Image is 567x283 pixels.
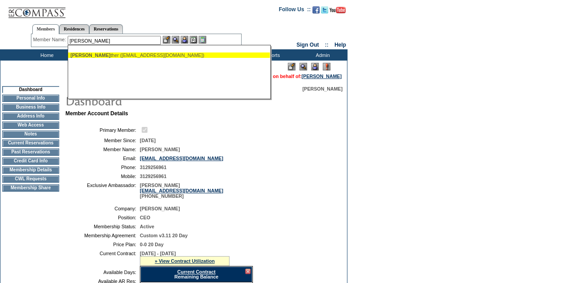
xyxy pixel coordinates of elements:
[140,183,223,199] span: [PERSON_NAME] [PHONE_NUMBER]
[303,86,342,91] span: [PERSON_NAME]
[172,36,179,44] img: View
[140,242,164,247] span: 0-0 20 Day
[69,174,136,179] td: Mobile:
[2,148,59,156] td: Past Reservations
[140,138,156,143] span: [DATE]
[69,183,136,199] td: Exclusive Ambassador:
[59,24,89,34] a: Residences
[329,7,346,13] img: Subscribe to our YouTube Channel
[69,224,136,229] td: Membership Status:
[321,6,328,13] img: Follow us on Twitter
[329,9,346,14] a: Subscribe to our YouTube Channel
[279,5,311,16] td: Follow Us ::
[32,24,60,34] a: Members
[69,206,136,211] td: Company:
[2,166,59,174] td: Membership Details
[2,184,59,192] td: Membership Share
[140,206,180,211] span: [PERSON_NAME]
[140,233,188,238] span: Custom v3.11 20 Day
[140,156,223,161] a: [EMAIL_ADDRESS][DOMAIN_NAME]
[140,174,166,179] span: 3129256961
[312,6,320,13] img: Become our fan on Facebook
[296,49,347,61] td: Admin
[65,91,244,109] img: pgTtlDashboard.gif
[69,147,136,152] td: Member Name:
[69,126,136,134] td: Primary Member:
[239,74,342,79] span: You are acting on behalf of:
[140,224,154,229] span: Active
[181,36,188,44] img: Impersonate
[140,251,176,256] span: [DATE] - [DATE]
[69,165,136,170] td: Phone:
[325,42,329,48] span: ::
[2,157,59,165] td: Credit Card Info
[2,95,59,102] td: Personal Info
[69,156,136,161] td: Email:
[296,42,319,48] a: Sign Out
[140,215,150,220] span: CEO
[69,215,136,220] td: Position:
[89,24,123,34] a: Reservations
[177,269,215,274] a: Current Contract
[190,36,197,44] img: Reservations
[288,63,295,70] img: Edit Mode
[334,42,346,48] a: Help
[69,233,136,238] td: Membership Agreement:
[199,36,206,44] img: b_calculator.gif
[65,110,128,117] b: Member Account Details
[2,131,59,138] td: Notes
[69,138,136,143] td: Member Since:
[2,139,59,147] td: Current Reservations
[155,258,215,264] a: » View Contract Utilization
[2,175,59,183] td: CWL Requests
[2,104,59,111] td: Business Info
[312,9,320,14] a: Become our fan on Facebook
[2,86,59,93] td: Dashboard
[140,147,180,152] span: [PERSON_NAME]
[299,63,307,70] img: View Mode
[140,165,166,170] span: 3129256961
[69,270,136,275] td: Available Days:
[2,113,59,120] td: Address Info
[302,74,342,79] a: [PERSON_NAME]
[311,63,319,70] img: Impersonate
[163,36,170,44] img: b_edit.gif
[70,52,268,58] div: ther ([EMAIL_ADDRESS][DOMAIN_NAME])
[20,49,72,61] td: Home
[323,63,330,70] img: Log Concern/Member Elevation
[140,266,252,282] div: Remaining Balance
[321,9,328,14] a: Follow us on Twitter
[69,251,136,266] td: Current Contract:
[2,122,59,129] td: Web Access
[140,188,223,193] a: [EMAIL_ADDRESS][DOMAIN_NAME]
[69,242,136,247] td: Price Plan:
[33,36,68,44] div: Member Name:
[70,52,110,58] span: [PERSON_NAME]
